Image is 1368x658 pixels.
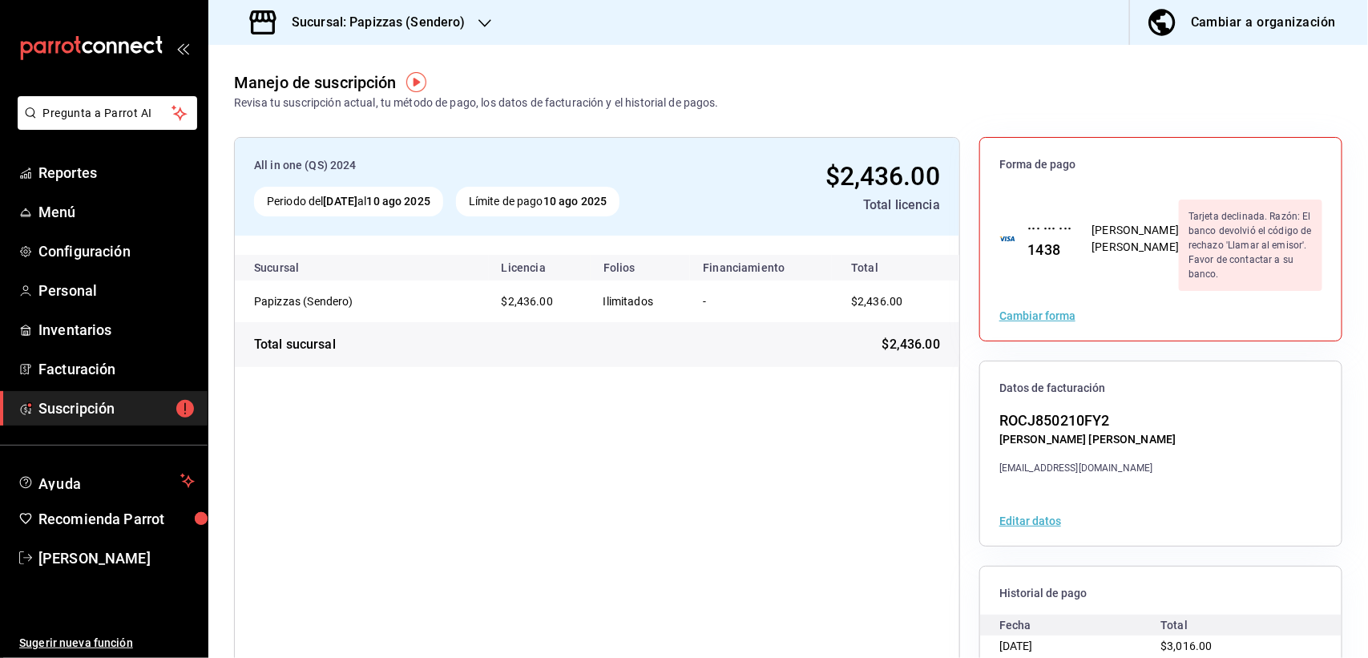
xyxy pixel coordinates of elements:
[367,195,430,208] strong: 10 ago 2025
[999,615,1161,636] div: Fecha
[254,293,414,309] div: Papizzas (Sendero)
[999,157,1322,172] span: Forma de pago
[176,42,189,54] button: open_drawer_menu
[999,381,1322,396] span: Datos de facturación
[502,295,553,308] span: $2,436.00
[254,261,342,274] div: Sucursal
[690,281,832,322] td: -
[1161,615,1323,636] div: Total
[851,295,902,308] span: $2,436.00
[38,547,195,569] span: [PERSON_NAME]
[38,319,195,341] span: Inventarios
[254,157,716,174] div: All in one (QS) 2024
[18,96,197,130] button: Pregunta a Parrot AI
[38,398,195,419] span: Suscripción
[38,358,195,380] span: Facturación
[19,635,195,652] span: Sugerir nueva función
[999,410,1176,431] div: ROCJ850210FY2
[38,162,195,184] span: Reportes
[43,105,172,122] span: Pregunta a Parrot AI
[1161,640,1213,652] span: $3,016.00
[254,335,336,354] div: Total sucursal
[38,471,174,490] span: Ayuda
[234,71,397,95] div: Manejo de suscripción
[254,187,443,216] div: Periodo del al
[729,196,940,215] div: Total licencia
[591,255,691,281] th: Folios
[38,508,195,530] span: Recomienda Parrot
[456,187,619,216] div: Límite de pago
[279,13,466,32] h3: Sucursal: Papizzas (Sendero)
[38,201,195,223] span: Menú
[825,161,940,192] span: $2,436.00
[323,195,357,208] strong: [DATE]
[1179,200,1322,291] div: Tarjeta declinada. Razón: El banco devolvió el código de rechazo 'Llamar al emisor'. Favor de con...
[882,335,940,354] span: $2,436.00
[38,240,195,262] span: Configuración
[1191,11,1336,34] div: Cambiar a organización
[1015,217,1073,260] div: ··· ··· ··· 1438
[999,461,1176,475] div: [EMAIL_ADDRESS][DOMAIN_NAME]
[999,310,1075,321] button: Cambiar forma
[489,255,591,281] th: Licencia
[999,586,1322,601] span: Historial de pago
[591,281,691,322] td: Ilimitados
[406,72,426,92] img: Tooltip marker
[38,280,195,301] span: Personal
[11,116,197,133] a: Pregunta a Parrot AI
[1092,222,1180,256] div: [PERSON_NAME] [PERSON_NAME]
[234,95,719,111] div: Revisa tu suscripción actual, tu método de pago, los datos de facturación y el historial de pagos.
[543,195,607,208] strong: 10 ago 2025
[999,515,1061,527] button: Editar datos
[999,431,1176,448] div: [PERSON_NAME] [PERSON_NAME]
[999,636,1161,656] div: [DATE]
[690,255,832,281] th: Financiamiento
[832,255,959,281] th: Total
